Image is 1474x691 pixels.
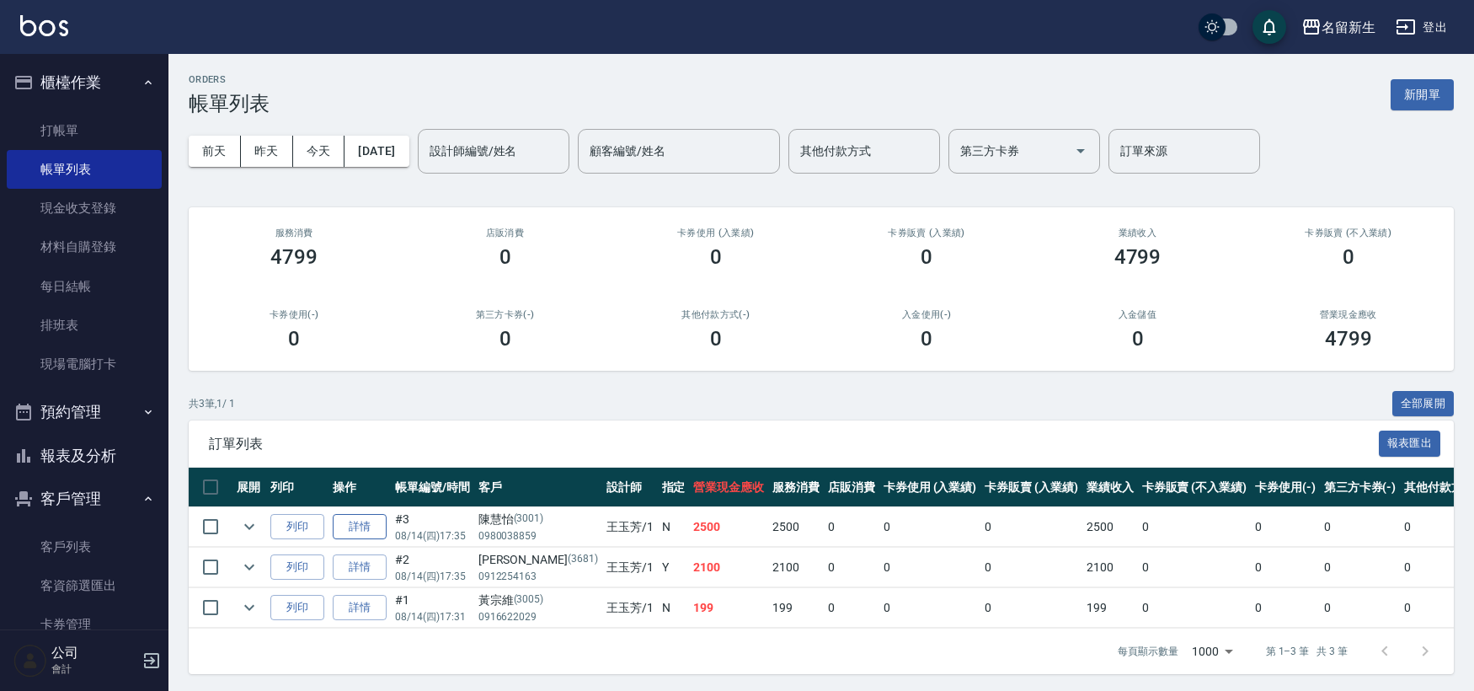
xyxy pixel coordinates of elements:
[689,468,768,507] th: 營業現金應收
[478,511,598,528] div: 陳慧怡
[768,468,824,507] th: 服務消費
[1320,588,1401,628] td: 0
[395,528,470,544] p: 08/14 (四) 17:35
[824,588,879,628] td: 0
[419,309,590,320] h2: 第三方卡券(-)
[1138,468,1251,507] th: 卡券販賣 (不入業績)
[1251,588,1320,628] td: 0
[1263,309,1434,320] h2: 營業現金應收
[288,327,300,351] h3: 0
[1325,327,1372,351] h3: 4799
[270,595,324,621] button: 列印
[1320,468,1401,507] th: 第三方卡券(-)
[391,507,474,547] td: #3
[478,609,598,624] p: 0916622029
[879,468,981,507] th: 卡券使用 (入業績)
[478,592,598,609] div: 黃宗維
[602,548,658,587] td: 王玉芳 /1
[568,551,598,569] p: (3681)
[7,345,162,383] a: 現場電腦打卡
[474,468,602,507] th: 客戶
[1263,228,1434,238] h2: 卡券販賣 (不入業績)
[824,548,879,587] td: 0
[270,514,324,540] button: 列印
[391,468,474,507] th: 帳單編號/時間
[391,588,474,628] td: #1
[1082,588,1138,628] td: 199
[7,228,162,266] a: 材料自購登錄
[1052,228,1222,238] h2: 業績收入
[270,245,318,269] h3: 4799
[1322,17,1375,38] div: 名留新生
[1138,507,1251,547] td: 0
[7,267,162,306] a: 每日結帳
[237,514,262,539] button: expand row
[7,390,162,434] button: 預約管理
[710,327,722,351] h3: 0
[658,548,690,587] td: Y
[7,477,162,521] button: 客戶管理
[293,136,345,167] button: 今天
[499,327,511,351] h3: 0
[20,15,68,36] img: Logo
[841,309,1012,320] h2: 入金使用(-)
[7,605,162,644] a: 卡券管理
[824,507,879,547] td: 0
[631,309,801,320] h2: 其他付款方式(-)
[189,396,235,411] p: 共 3 筆, 1 / 1
[980,468,1082,507] th: 卡券販賣 (入業績)
[1118,644,1178,659] p: 每頁顯示數量
[1052,309,1222,320] h2: 入金儲值
[241,136,293,167] button: 昨天
[266,468,328,507] th: 列印
[209,436,1379,453] span: 訂單列表
[333,554,387,581] a: 詳情
[189,74,270,85] h2: ORDERS
[1392,391,1455,417] button: 全部展開
[395,569,470,584] p: 08/14 (四) 17:35
[1320,548,1401,587] td: 0
[824,468,879,507] th: 店販消費
[658,507,690,547] td: N
[1266,644,1348,659] p: 第 1–3 筆 共 3 筆
[980,588,1082,628] td: 0
[768,548,824,587] td: 2100
[1379,435,1441,451] a: 報表匯出
[7,189,162,228] a: 現金收支登錄
[478,528,598,544] p: 0980038859
[1067,137,1094,164] button: Open
[189,92,270,115] h3: 帳單列表
[689,548,768,587] td: 2100
[1251,507,1320,547] td: 0
[921,327,932,351] h3: 0
[7,306,162,345] a: 排班表
[209,309,379,320] h2: 卡券使用(-)
[51,645,137,662] h5: 公司
[1343,245,1354,269] h3: 0
[768,588,824,628] td: 199
[1082,507,1138,547] td: 2500
[879,588,981,628] td: 0
[1138,588,1251,628] td: 0
[1185,629,1239,674] div: 1000
[921,245,932,269] h3: 0
[7,150,162,189] a: 帳單列表
[209,228,379,238] h3: 服務消費
[768,507,824,547] td: 2500
[478,569,598,584] p: 0912254163
[879,507,981,547] td: 0
[602,468,658,507] th: 設計師
[333,595,387,621] a: 詳情
[7,566,162,605] a: 客資篩選匯出
[270,554,324,581] button: 列印
[514,511,544,528] p: (3001)
[1379,431,1441,457] button: 報表匯出
[1391,79,1454,110] button: 新開單
[419,228,590,238] h2: 店販消費
[1320,507,1401,547] td: 0
[1389,12,1454,43] button: 登出
[1391,86,1454,102] a: 新開單
[841,228,1012,238] h2: 卡券販賣 (入業績)
[1138,548,1251,587] td: 0
[344,136,409,167] button: [DATE]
